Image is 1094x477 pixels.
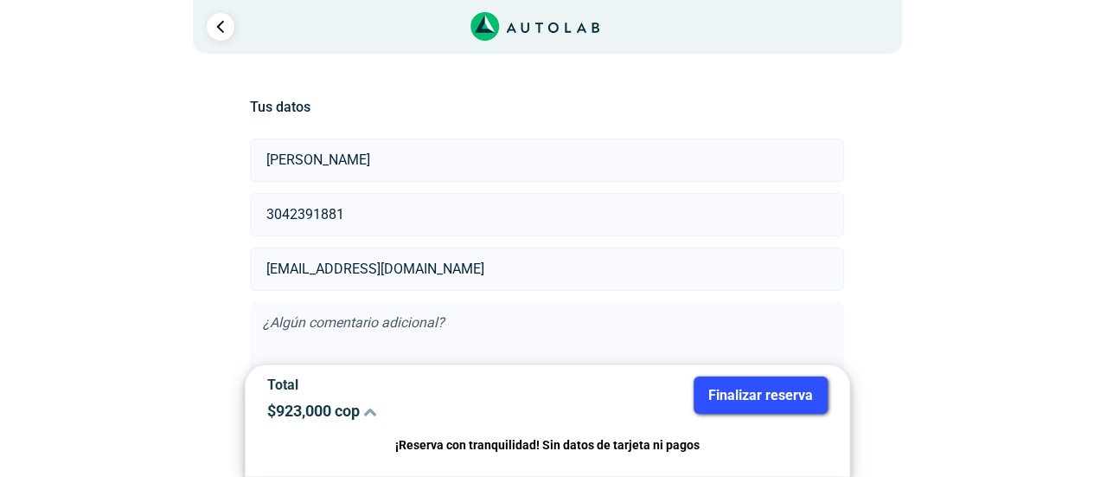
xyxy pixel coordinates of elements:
p: $ 923,000 cop [267,402,534,420]
p: Total [267,377,534,393]
input: Nombre y apellido [250,139,844,182]
input: Correo electrónico [250,248,844,291]
a: Link al sitio de autolab [470,17,599,34]
input: Celular [250,193,844,236]
button: Finalizar reserva [694,377,828,414]
p: ¡Reserva con tranquilidad! Sin datos de tarjeta ni pagos [267,435,828,455]
h5: Tus datos [250,99,844,115]
a: Ir al paso anterior [207,13,234,41]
